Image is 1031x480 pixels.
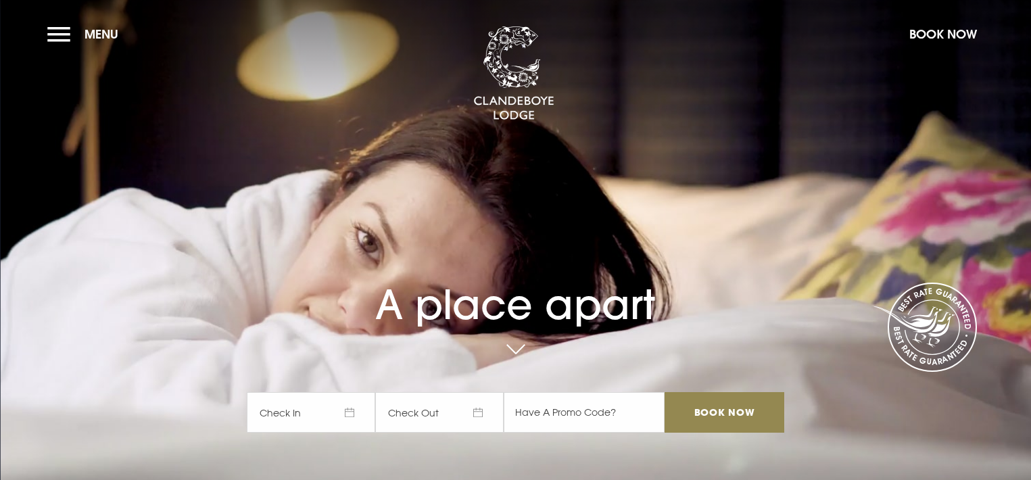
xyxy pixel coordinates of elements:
[665,392,784,433] input: Book Now
[47,20,125,49] button: Menu
[85,26,118,42] span: Menu
[504,392,665,433] input: Have A Promo Code?
[247,251,784,329] h1: A place apart
[903,20,984,49] button: Book Now
[247,392,375,433] span: Check In
[375,392,504,433] span: Check Out
[473,26,554,121] img: Clandeboye Lodge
